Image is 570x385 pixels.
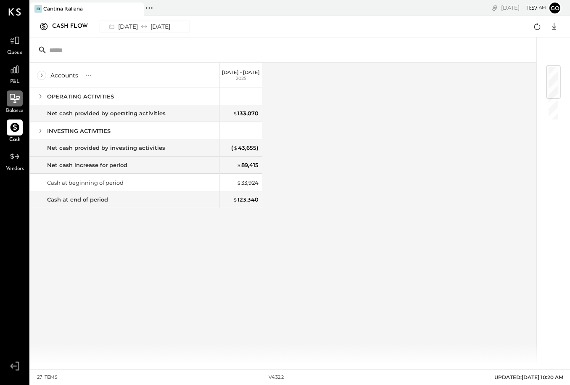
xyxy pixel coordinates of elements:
[0,61,29,86] a: P&L
[233,144,238,151] span: $
[237,161,259,169] div: 89,415
[47,196,108,204] div: Cash at end of period
[6,165,24,173] span: Vendors
[52,20,96,33] div: Cash Flow
[233,196,259,204] div: 123,340
[100,21,190,32] button: [DATE][DATE]
[237,162,241,168] span: $
[233,196,237,203] span: $
[47,179,124,187] div: Cash at beginning of period
[222,69,260,75] p: [DATE] - [DATE]
[491,3,499,12] div: copy link
[47,93,114,101] div: OPERATING ACTIVITIES
[233,110,237,117] span: $
[501,4,546,12] div: [DATE]
[34,5,42,13] div: CI
[50,71,78,80] div: Accounts
[10,78,20,86] span: P&L
[269,374,284,381] div: v 4.32.2
[0,90,29,115] a: Balance
[104,21,174,32] div: [DATE] [DATE]
[233,109,259,117] div: 133,070
[0,119,29,144] a: Cash
[7,49,23,57] span: Queue
[47,109,166,117] div: Net cash provided by operating activities
[37,374,58,381] div: 27 items
[548,1,562,15] button: go
[237,179,259,187] div: 33,924
[494,374,563,380] span: UPDATED: [DATE] 10:20 AM
[236,75,246,81] span: 2025
[237,179,241,186] span: $
[47,127,111,135] div: INVESTING ACTIVITIES
[0,149,29,173] a: Vendors
[47,161,127,169] div: Net cash increase for period
[47,144,165,152] div: Net cash provided by investing activities
[6,107,24,115] span: Balance
[43,5,83,12] div: Cantina Italiana
[0,32,29,57] a: Queue
[231,144,259,152] div: ( 43,655 )
[9,136,20,144] span: Cash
